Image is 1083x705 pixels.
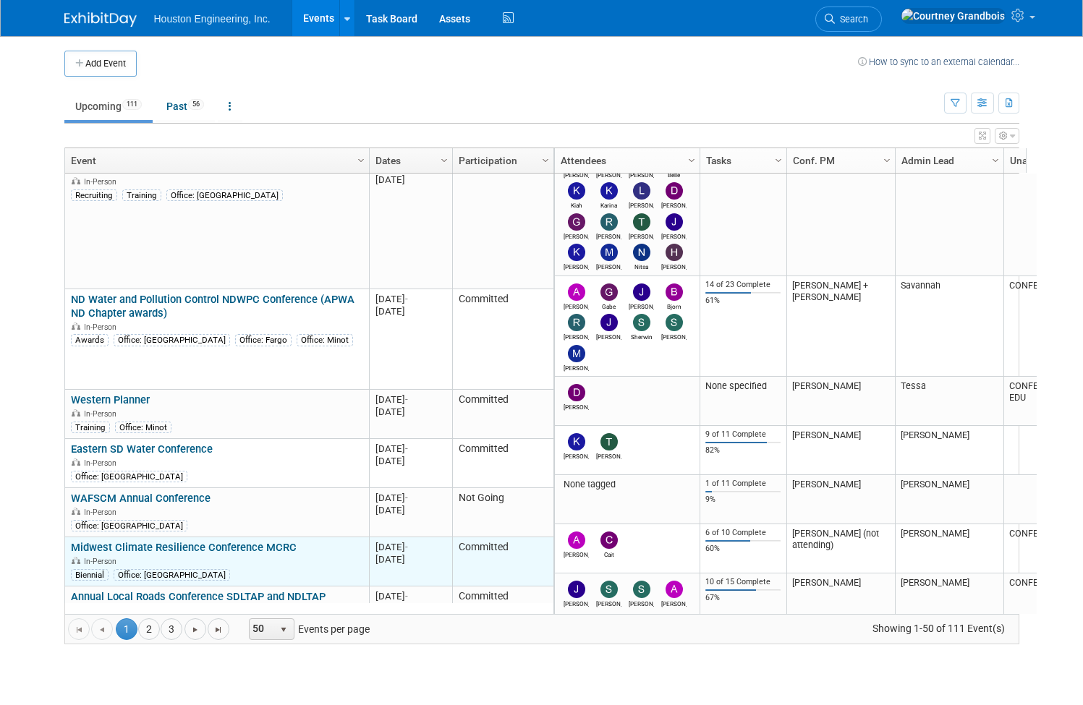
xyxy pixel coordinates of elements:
[879,148,895,170] a: Column Settings
[596,450,621,460] div: Thomas Eskro
[629,169,654,179] div: Griffin McComas
[72,508,80,515] img: In-Person Event
[72,458,80,466] img: In-Person Event
[184,618,206,640] a: Go to the next page
[895,524,1003,573] td: [PERSON_NAME]
[596,301,621,310] div: Gabe Bladow
[633,581,650,598] img: Sam Trebilcock
[568,182,585,200] img: Kiah Sagami
[71,492,211,505] a: WAFSCM Annual Conference
[633,182,650,200] img: Lisa Odens
[881,155,893,166] span: Column Settings
[705,445,781,456] div: 82%
[786,524,895,573] td: [PERSON_NAME] (not attending)
[114,569,230,581] div: Office: [GEOGRAPHIC_DATA]
[705,430,781,440] div: 9 of 11 Complete
[815,7,882,32] a: Search
[452,537,553,586] td: Committed
[564,169,589,179] div: Alex Schmidt
[859,618,1018,638] span: Showing 1-50 of 111 Event(s)
[375,393,446,406] div: [DATE]
[600,244,618,261] img: Matteo Bellazzini
[786,276,895,377] td: [PERSON_NAME] + [PERSON_NAME]
[230,618,384,640] span: Events per page
[564,362,589,372] div: Michael Love
[84,458,121,468] span: In-Person
[705,296,781,306] div: 61%
[786,426,895,475] td: [PERSON_NAME]
[596,169,621,179] div: Bret Zimmerman
[161,618,182,640] a: 3
[633,314,650,331] img: Sherwin Wanner
[375,504,446,516] div: [DATE]
[375,148,443,173] a: Dates
[71,334,109,346] div: Awards
[600,314,618,331] img: Josh Hengel
[72,409,80,416] img: In-Person Event
[84,508,121,517] span: In-Person
[705,495,781,505] div: 9%
[84,322,121,332] span: In-Person
[405,591,408,602] span: -
[661,301,687,310] div: Bjorn Berg
[629,200,654,209] div: Lisa Odens
[72,322,80,330] img: In-Person Event
[452,158,553,289] td: Committed
[68,618,90,640] a: Go to the first page
[568,244,585,261] img: Kate MacDonald
[71,569,109,581] div: Biennial
[115,422,171,433] div: Office: Minot
[666,581,683,598] img: Adam Walker
[666,213,683,231] img: Josephine Khan
[568,531,585,549] img: Alex Schmidt
[633,213,650,231] img: Tim Erickson
[71,443,213,456] a: Eastern SD Water Conference
[459,148,544,173] a: Participation
[156,93,215,120] a: Past56
[564,401,589,411] div: Donna Bye
[661,169,687,179] div: Belle Reeve
[375,492,446,504] div: [DATE]
[786,145,895,276] td: [PERSON_NAME]
[278,624,289,636] span: select
[405,443,408,454] span: -
[116,618,137,640] span: 1
[661,261,687,270] div: Haley Plessel
[122,99,142,110] span: 111
[705,577,781,587] div: 10 of 15 Complete
[568,581,585,598] img: Josh Johnson
[213,624,224,636] span: Go to the last page
[568,433,585,450] img: Kyle Werning
[353,148,369,170] a: Column Settings
[71,393,150,406] a: Western Planner
[786,377,895,426] td: [PERSON_NAME]
[895,377,1003,426] td: Tessa
[596,231,621,240] div: Rachel Olm
[452,439,553,488] td: Committed
[84,409,121,419] span: In-Person
[72,177,80,184] img: In-Person Event
[600,433,618,450] img: Thomas Eskro
[666,244,683,261] img: Haley Plessel
[208,618,229,640] a: Go to the last page
[564,261,589,270] div: Kate MacDonald
[596,549,621,558] div: Cait Caswell
[71,148,360,173] a: Event
[564,301,589,310] div: Alan Kemmet
[568,384,585,401] img: Donna Bye
[375,174,446,186] div: [DATE]
[596,200,621,209] div: Karina Hanson
[705,593,781,603] div: 67%
[596,331,621,341] div: Josh Hengel
[596,598,621,607] div: Stan Hanson
[786,573,895,623] td: [PERSON_NAME]
[71,471,187,482] div: Office: [GEOGRAPHIC_DATA]
[901,8,1006,24] img: Courtney Grandbois
[600,283,618,301] img: Gabe Bladow
[770,148,786,170] a: Column Settings
[988,148,1003,170] a: Column Settings
[154,13,271,25] span: Houston Engineering, Inc.
[84,177,121,187] span: In-Person
[355,155,367,166] span: Column Settings
[71,541,297,554] a: Midwest Climate Resilience Conference MCRC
